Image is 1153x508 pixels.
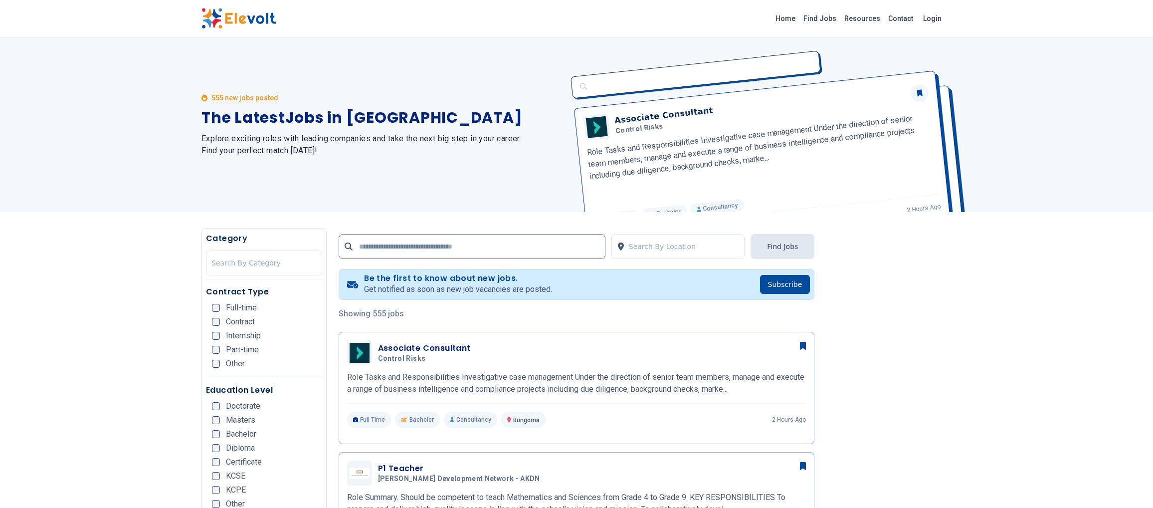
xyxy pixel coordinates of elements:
[212,402,220,410] input: Doctorate
[212,472,220,480] input: KCSE
[212,430,220,438] input: Bachelor
[751,234,814,259] button: Find Jobs
[884,10,917,26] a: Contact
[799,10,840,26] a: Find Jobs
[350,468,370,479] img: Aga Khan Development Network - AKDN
[347,412,391,428] p: Full Time
[760,275,810,294] button: Subscribe
[226,360,245,368] span: Other
[226,332,261,340] span: Internship
[226,346,259,354] span: Part-time
[226,458,262,466] span: Certificate
[378,354,426,363] span: Control Risks
[201,8,276,29] img: Elevolt
[226,304,257,312] span: Full-time
[513,417,540,424] span: Bungoma
[350,343,370,363] img: Control Risks
[226,500,245,508] span: Other
[378,475,540,484] span: [PERSON_NAME] Development Network - AKDN
[409,416,434,424] span: Bachelor
[772,416,806,424] p: 2 hours ago
[226,472,245,480] span: KCSE
[212,332,220,340] input: Internship
[206,233,322,245] h5: Category
[226,444,255,452] span: Diploma
[364,283,552,295] p: Get notified as soon as new job vacancies are posted.
[212,458,220,466] input: Certificate
[226,402,260,410] span: Doctorate
[226,486,246,494] span: KCPE
[444,412,497,428] p: Consultancy
[212,304,220,312] input: Full-time
[212,318,220,326] input: Contract
[226,318,255,326] span: Contract
[211,93,278,103] p: 555 new jobs posted
[201,133,565,157] h2: Explore exciting roles with leading companies and take the next big step in your career. Find you...
[212,500,220,508] input: Other
[212,416,220,424] input: Masters
[364,273,552,283] h4: Be the first to know about new jobs.
[917,8,948,28] a: Login
[212,486,220,494] input: KCPE
[771,10,799,26] a: Home
[212,346,220,354] input: Part-time
[226,430,256,438] span: Bachelor
[347,340,806,428] a: Control RisksAssociate ConsultantControl RisksRole Tasks and Responsibilities Investigative case ...
[339,308,815,320] p: Showing 555 jobs
[378,463,544,475] h3: P1 Teacher
[212,360,220,368] input: Other
[347,371,806,395] p: Role Tasks and Responsibilities Investigative case management Under the direction of senior team ...
[378,342,471,354] h3: Associate Consultant
[226,416,255,424] span: Masters
[840,10,884,26] a: Resources
[201,109,565,127] h1: The Latest Jobs in [GEOGRAPHIC_DATA]
[206,286,322,298] h5: Contract Type
[206,384,322,396] h5: Education Level
[212,444,220,452] input: Diploma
